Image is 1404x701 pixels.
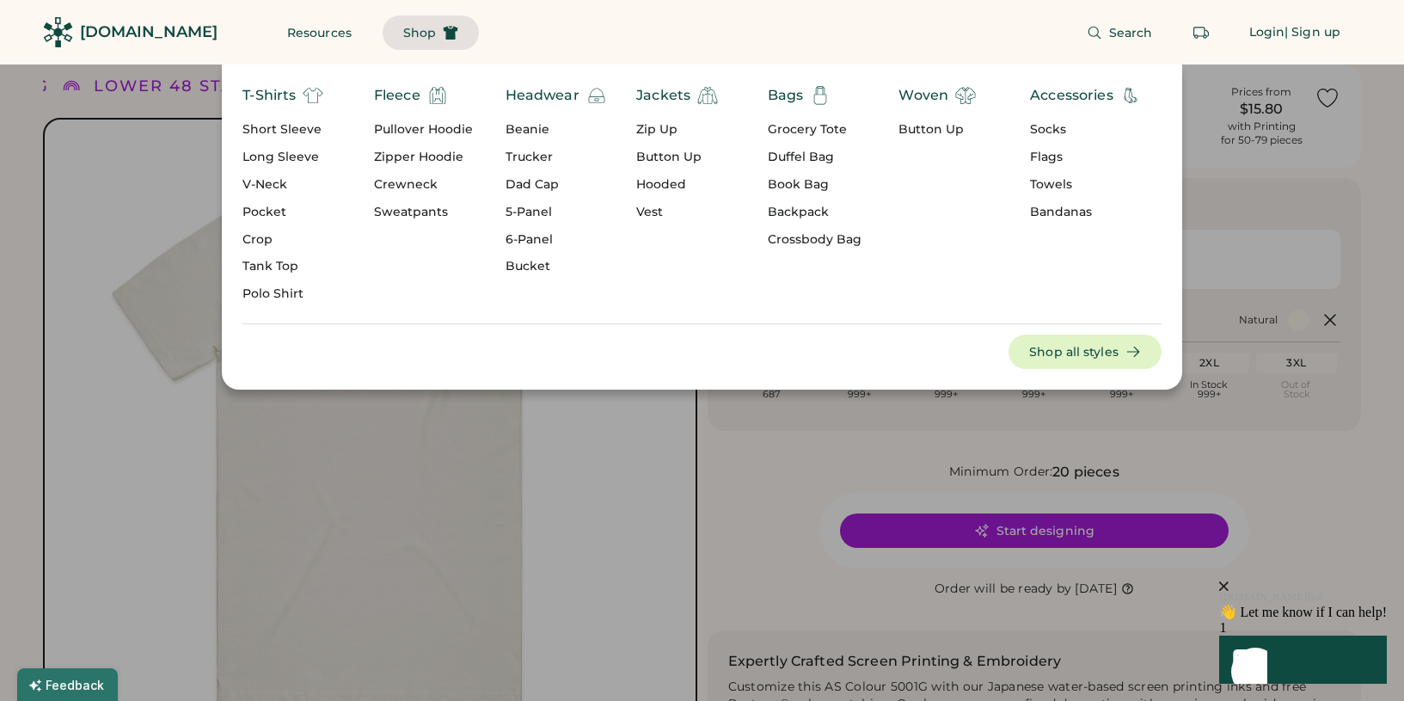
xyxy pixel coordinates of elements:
[636,121,718,138] div: Zip Up
[506,149,607,166] div: Trucker
[383,15,479,50] button: Shop
[636,85,690,106] div: Jackets
[898,121,976,138] div: Button Up
[506,258,607,275] div: Bucket
[374,149,473,166] div: Zipper Hoodie
[636,176,718,194] div: Hooded
[768,231,861,249] div: Crossbody Bag
[1030,149,1141,166] div: Flags
[1184,15,1218,50] button: Retrieve an order
[768,85,804,106] div: Bags
[43,17,73,47] img: Rendered Logo - Screens
[1009,335,1162,369] button: Shop all styles
[303,85,323,106] img: t-shirt%20%282%29.svg
[768,121,861,138] div: Grocery Tote
[427,85,448,106] img: hoodie.svg
[242,204,323,221] div: Pocket
[1030,121,1141,138] div: Socks
[80,22,218,43] div: [DOMAIN_NAME]
[1030,204,1141,221] div: Bandanas
[768,149,861,166] div: Duffel Bag
[1109,27,1153,39] span: Search
[242,85,296,106] div: T-Shirts
[267,15,372,50] button: Resources
[242,176,323,194] div: V-Neck
[506,85,579,106] div: Headwear
[374,204,473,221] div: Sweatpants
[768,204,861,221] div: Backpack
[403,27,436,39] span: Shop
[242,231,323,249] div: Crop
[242,149,323,166] div: Long Sleeve
[1116,481,1400,698] iframe: Front Chat
[586,85,607,106] img: beanie.svg
[506,204,607,221] div: 5-Panel
[636,204,718,221] div: Vest
[898,85,948,106] div: Woven
[506,121,607,138] div: Beanie
[242,258,323,275] div: Tank Top
[506,176,607,194] div: Dad Cap
[242,286,323,303] div: Polo Shirt
[374,121,473,138] div: Pullover Hoodie
[374,176,473,194] div: Crewneck
[768,176,861,194] div: Book Bag
[955,85,976,106] img: shirt.svg
[506,231,607,249] div: 6-Panel
[1030,85,1113,106] div: Accessories
[242,121,323,138] div: Short Sleeve
[810,85,831,106] img: Totebag-01.svg
[1030,176,1141,194] div: Towels
[1120,85,1141,106] img: accessories-ab-01.svg
[1284,24,1340,41] div: | Sign up
[374,85,420,106] div: Fleece
[636,149,718,166] div: Button Up
[697,85,718,106] img: jacket%20%281%29.svg
[1066,15,1174,50] button: Search
[1249,24,1285,41] div: Login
